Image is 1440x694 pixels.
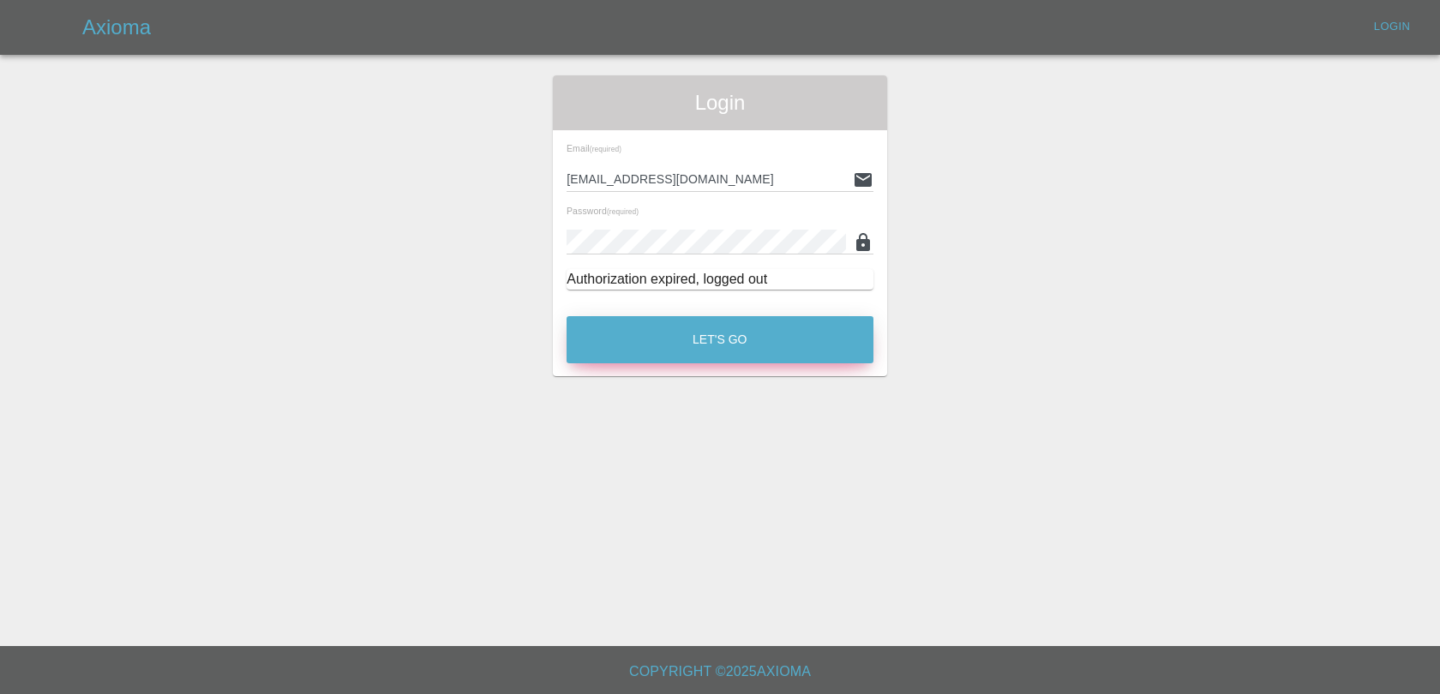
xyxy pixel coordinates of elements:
span: Password [567,206,639,216]
h5: Axioma [82,14,151,41]
small: (required) [590,146,621,153]
button: Let's Go [567,316,873,363]
a: Login [1365,14,1419,40]
span: Email [567,143,621,153]
div: Authorization expired, logged out [567,269,873,290]
span: Login [567,89,873,117]
h6: Copyright © 2025 Axioma [14,660,1426,684]
small: (required) [607,208,639,216]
